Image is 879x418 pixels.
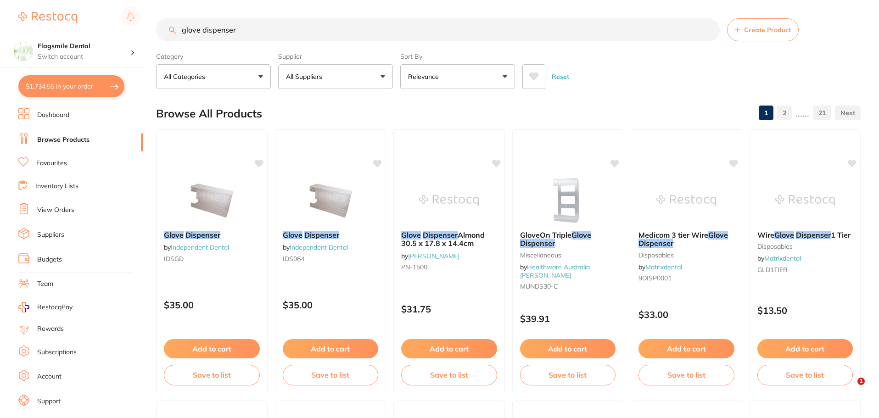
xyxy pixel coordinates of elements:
[638,339,734,358] button: Add to cart
[796,230,831,240] em: Dispenser
[301,178,360,223] img: Glove Dispenser
[638,231,734,248] b: Medicom 3 tier Wire Glove Dispenser
[638,239,673,248] em: Dispenser
[813,104,831,122] a: 21
[37,206,74,215] a: View Orders
[520,339,616,358] button: Add to cart
[156,18,720,41] input: Search Products
[185,230,220,240] em: Dispenser
[283,365,379,385] button: Save to list
[638,251,734,259] small: disposables
[156,64,271,89] button: All Categories
[795,108,809,118] p: ......
[14,42,33,61] img: Flagsmile Dental
[164,255,184,263] span: IDSGD
[520,263,590,279] span: by
[638,365,734,385] button: Save to list
[520,365,616,385] button: Save to list
[638,263,682,271] span: by
[286,72,326,81] p: All Suppliers
[164,365,260,385] button: Save to list
[401,230,421,240] em: Glove
[520,282,558,290] span: MUNDS30-C
[839,378,861,400] iframe: Intercom live chat
[408,252,459,260] a: [PERSON_NAME]
[283,243,348,251] span: by
[156,52,271,61] label: Category
[38,52,130,61] p: Switch account
[638,309,734,320] p: $33.00
[164,339,260,358] button: Add to cart
[759,104,773,122] a: 1
[638,274,672,282] span: 9DISP0001
[419,178,479,223] img: Glove Dispenser Almond 30.5 x 17.8 x 14.4cm
[37,230,64,240] a: Suppliers
[37,279,53,289] a: Team
[401,230,485,248] span: Almond 30.5 x 17.8 x 14.4cm
[156,107,262,120] h2: Browse All Products
[401,263,427,271] span: PN-1500
[283,255,304,263] span: IDS064
[520,239,555,248] em: Dispenser
[520,231,616,248] b: GloveOn Triple Glove Dispenser
[757,305,853,316] p: $13.50
[757,231,853,239] b: Wire Glove Dispenser 1 Tier
[283,230,302,240] em: Glove
[757,266,788,274] span: GLD1TIER
[774,230,794,240] em: Glove
[37,255,62,264] a: Budgets
[18,12,77,23] img: Restocq Logo
[549,64,572,89] button: Reset
[708,230,728,240] em: Glove
[37,135,90,145] a: Browse Products
[401,252,459,260] span: by
[37,324,64,334] a: Rewards
[164,231,260,239] b: Glove Dispenser
[37,348,77,357] a: Subscriptions
[278,64,393,89] button: All Suppliers
[18,302,73,312] a: RestocqPay
[764,254,801,262] a: Matrixdental
[164,230,184,240] em: Glove
[37,303,73,312] span: RestocqPay
[656,178,716,223] img: Medicom 3 tier Wire Glove Dispenser
[164,300,260,310] p: $35.00
[777,104,792,122] a: 2
[400,64,515,89] button: Relevance
[401,339,497,358] button: Add to cart
[401,304,497,314] p: $31.75
[164,243,229,251] span: by
[727,18,799,41] button: Create Product
[645,263,682,271] a: Matrixdental
[38,42,130,51] h4: Flagsmile Dental
[37,111,69,120] a: Dashboard
[571,230,591,240] em: Glove
[278,52,393,61] label: Supplier
[408,72,442,81] p: Relevance
[182,178,241,223] img: Glove Dispenser
[638,230,708,240] span: Medicom 3 tier Wire
[423,230,458,240] em: Dispenser
[744,26,791,33] span: Create Product
[520,230,571,240] span: GloveOn Triple
[37,372,62,381] a: Account
[400,52,515,61] label: Sort By
[283,231,379,239] b: Glove Dispenser
[857,378,865,385] span: 1
[757,254,801,262] span: by
[831,230,851,240] span: 1 Tier
[757,339,853,358] button: Add to cart
[283,300,379,310] p: $35.00
[538,178,598,223] img: GloveOn Triple Glove Dispenser
[401,365,497,385] button: Save to list
[35,182,78,191] a: Inventory Lists
[304,230,339,240] em: Dispenser
[757,243,853,250] small: disposables
[36,159,67,168] a: Favourites
[18,302,29,312] img: RestocqPay
[757,230,774,240] span: Wire
[775,178,835,223] img: Wire Glove Dispenser 1 Tier
[164,72,209,81] p: All Categories
[401,231,497,248] b: Glove Dispenser Almond 30.5 x 17.8 x 14.4cm
[171,243,229,251] a: Independent Dental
